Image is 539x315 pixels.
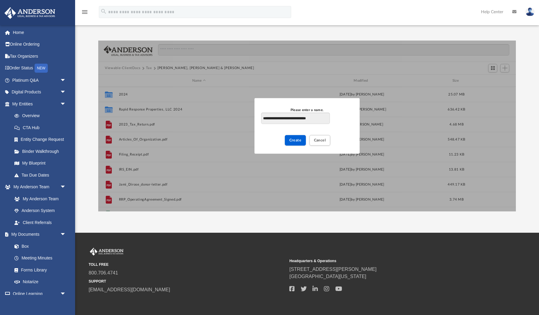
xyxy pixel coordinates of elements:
[254,98,360,153] div: New Folder
[89,287,170,292] a: [EMAIL_ADDRESS][DOMAIN_NAME]
[4,181,72,193] a: My Anderson Teamarrow_drop_down
[8,134,75,146] a: Entity Change Request
[4,26,75,38] a: Home
[60,288,72,300] span: arrow_drop_down
[4,38,75,50] a: Online Ordering
[60,74,72,86] span: arrow_drop_down
[100,8,107,15] i: search
[314,138,326,142] span: Cancel
[309,135,330,146] button: Cancel
[289,138,302,142] span: Create
[8,193,69,205] a: My Anderson Team
[289,274,366,279] a: [GEOGRAPHIC_DATA][US_STATE]
[60,181,72,193] span: arrow_drop_down
[3,7,57,19] img: Anderson Advisors Platinum Portal
[60,229,72,241] span: arrow_drop_down
[525,8,534,16] img: User Pic
[89,279,285,284] small: SUPPORT
[8,205,72,217] a: Anderson System
[8,157,72,169] a: My Blueprint
[8,240,69,252] a: Box
[8,252,72,264] a: Meeting Minutes
[289,267,376,272] a: [STREET_ADDRESS][PERSON_NAME]
[8,122,75,134] a: CTA Hub
[60,86,72,98] span: arrow_drop_down
[4,98,75,110] a: My Entitiesarrow_drop_down
[8,264,69,276] a: Forms Library
[8,276,72,288] a: Notarize
[60,98,72,110] span: arrow_drop_down
[4,288,72,300] a: Online Learningarrow_drop_down
[261,107,353,113] div: Please enter a name.
[285,135,306,146] button: Create
[81,11,88,16] a: menu
[81,8,88,16] i: menu
[4,62,75,74] a: Order StatusNEW
[35,64,48,73] div: NEW
[8,145,75,157] a: Binder Walkthrough
[89,248,125,256] img: Anderson Advisors Platinum Portal
[8,169,75,181] a: Tax Due Dates
[261,113,330,124] input: Please enter a name.
[8,110,75,122] a: Overview
[289,258,486,264] small: Headquarters & Operations
[89,262,285,267] small: TOLL FREE
[4,50,75,62] a: Tax Organizers
[4,74,75,86] a: Platinum Q&Aarrow_drop_down
[89,270,118,275] a: 800.706.4741
[8,217,72,229] a: Client Referrals
[4,229,72,241] a: My Documentsarrow_drop_down
[4,86,75,98] a: Digital Productsarrow_drop_down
